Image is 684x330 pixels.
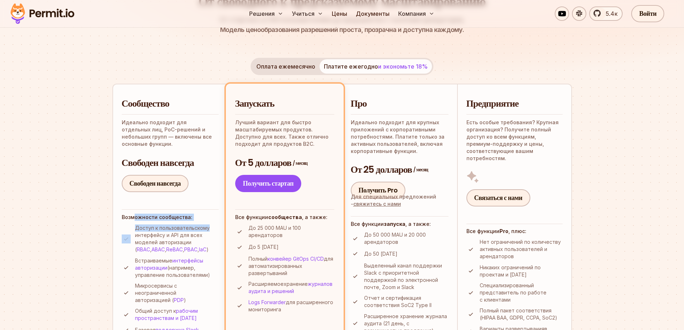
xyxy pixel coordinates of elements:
font: (например, управление пользователями) [135,265,210,278]
font: Полный [248,256,267,262]
font: До 5 [DATE] [248,244,279,250]
a: Документы [353,6,392,21]
font: Получить стартап [243,179,294,188]
font: Решения [249,10,275,17]
a: Logs Forwarder [248,299,286,305]
font: Про [351,97,367,110]
a: ReBAC [166,246,183,252]
font: Возможности сообщества: [122,214,192,220]
a: Получить стартап [235,175,302,192]
font: Все функции [235,214,268,220]
button: Оплата ежемесячно [252,59,320,74]
font: Лучший вариант для быстро масштабируемых продуктов. Доступно для всех. Также отлично подходит для... [235,119,329,147]
font: Все функции [466,228,499,234]
font: Получить Pro [359,186,398,195]
a: интерфейсы авторизации [135,257,203,271]
font: Компания [398,10,426,17]
font: ) [206,246,209,252]
font: Модель ценообразования разрешений проста, прозрачна и доступна каждому. [220,26,464,33]
a: Получить Pro [351,182,406,199]
font: Полный пакет соответствия (HIPAA BAA, GDPR, CCPA, SoC2) [480,307,557,321]
font: , [183,246,184,252]
font: Сообщество [122,97,169,110]
font: Свободен навсегда [130,179,181,188]
font: , плюс: [508,228,526,234]
font: , [197,246,199,252]
font: Pro [499,228,508,234]
font: , [150,246,152,252]
font: До 50 [DATE] [364,251,397,257]
font: запуска [384,221,405,227]
a: Войти [631,5,664,22]
font: Оплата ежемесячно [256,63,315,70]
font: , [165,246,166,252]
font: Встраиваемые [135,257,172,264]
button: Компания [395,6,437,21]
font: До 50 000 MAU и 20 000 арендаторов [364,232,426,245]
button: Решения [246,6,286,21]
font: До 25 000 MAU и 100 арендаторов [248,225,301,238]
font: Расширяемое [248,281,284,287]
font: 5.4к [606,10,618,17]
font: Для специальных предложений - [351,194,436,207]
font: Идеально подходит для крупных приложений с корпоративными потребностями. Платите только за активн... [351,119,445,154]
font: Документы [356,10,390,17]
font: Микросервисы с неограниченной авторизацией ( [135,283,177,303]
font: Цены [332,10,347,17]
font: Учиться [292,10,315,17]
font: Отчет и сертификация соответствия SoC2 Type II [364,295,432,308]
a: Цены [329,6,350,21]
a: Связаться с нами [466,189,530,206]
font: Доступ к пользовательскому интерфейсу и API для всех моделей авторизации ( [135,225,210,252]
font: Общий доступ к [135,308,176,314]
a: PBAC [184,246,197,252]
font: хранение [284,281,308,287]
a: 5.4к [589,6,623,21]
a: свяжитесь с нами [353,201,401,207]
font: / месяц [293,159,307,167]
font: для автоматизированных развертываний [248,256,333,276]
a: RBAC [137,246,150,252]
font: , а также: [302,214,327,220]
font: Нет ограничений по количеству активных пользователей и арендаторов [480,239,561,259]
font: сообщества [268,214,302,220]
font: Связаться с нами [474,193,522,202]
font: , а также: [405,221,431,227]
font: От 25 долларов [351,163,412,176]
a: IaC [199,246,206,252]
font: для расширенного мониторинга [248,299,333,312]
font: Никаких ограничений по проектам и [DATE] [480,264,541,278]
font: Есть особые требования? Крупная организация? Получите полный доступ ко всем функциям, премиум-под... [466,119,559,161]
a: Свободен навсегда [122,175,189,192]
img: Логотип разрешения [7,1,78,26]
font: Предприятие [466,97,519,110]
font: Идеально подходит для отдельных лиц, PoC-решений и небольших групп — включены все основные функции. [122,119,212,147]
font: Выделенный канал поддержки Slack с приоритетной поддержкой по электронной почте, Zoom и Slack [364,262,442,290]
font: ) [184,297,186,303]
a: PDP [174,297,184,303]
font: От 5 долларов [235,156,292,169]
font: Свободен навсегда [122,156,194,169]
font: Запускать [235,97,275,110]
a: конвейер GitOps CI/CD [267,256,324,262]
font: / месяц [413,166,428,173]
font: Войти [639,9,656,18]
a: ABAC [152,246,165,252]
font: Все функции [351,221,384,227]
font: Специализированный представитель по работе с клиентами [480,282,546,303]
button: Учиться [289,6,326,21]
